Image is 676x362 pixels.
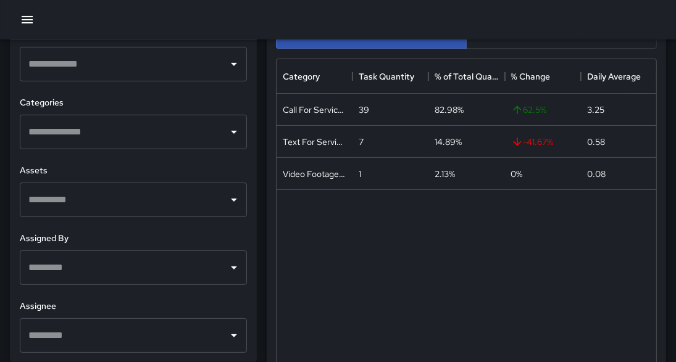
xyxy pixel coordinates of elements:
[225,259,243,276] button: Open
[587,59,641,94] div: Daily Average
[225,56,243,73] button: Open
[428,59,504,94] div: % of Total Quantity
[359,59,414,94] div: Task Quantity
[277,59,353,94] div: Category
[511,104,547,116] span: 62.5 %
[20,232,247,245] h6: Assigned By
[353,59,428,94] div: Task Quantity
[435,136,462,148] div: 14.89%
[435,104,464,116] div: 82.98%
[587,136,605,148] div: 0.58
[511,136,554,148] span: -41.67 %
[283,59,320,94] div: Category
[359,136,364,148] div: 7
[283,104,346,116] div: Call For Service Received
[359,168,361,180] div: 1
[225,123,243,141] button: Open
[511,59,551,94] div: % Change
[283,136,346,148] div: Text For Service Received
[225,191,243,208] button: Open
[511,168,523,180] span: 0 %
[505,59,581,94] div: % Change
[587,104,604,116] div: 3.25
[283,168,346,180] div: Video Footage Retrieved
[587,168,606,180] div: 0.08
[435,59,498,94] div: % of Total Quantity
[581,59,657,94] div: Daily Average
[225,327,243,344] button: Open
[20,300,247,313] h6: Assignee
[20,164,247,178] h6: Assets
[359,104,369,116] div: 39
[435,168,455,180] div: 2.13%
[20,96,247,110] h6: Categories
